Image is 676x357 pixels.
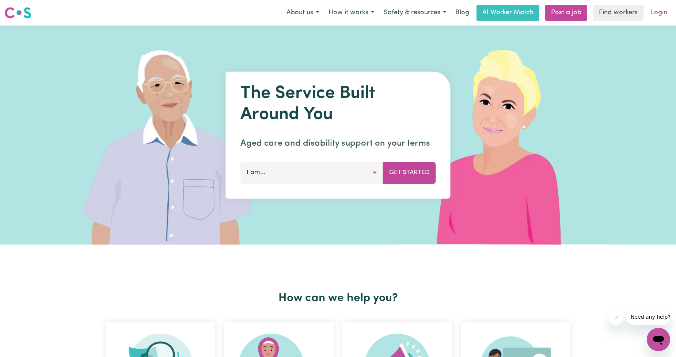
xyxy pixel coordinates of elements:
span: Need any help? [4,5,44,11]
button: About us [282,5,324,20]
iframe: Close message [609,310,623,325]
button: Get Started [383,162,436,184]
h2: How can we help you? [101,291,575,305]
img: Careseekers logo [4,6,31,19]
a: Find workers [593,5,643,21]
a: Careseekers logo [4,4,31,21]
a: Blog [451,5,474,21]
iframe: Button to launch messaging window [647,328,670,351]
a: Post a job [545,5,587,21]
p: Aged care and disability support on your terms [240,137,436,150]
button: How it works [324,5,379,20]
a: AI Worker Match [476,5,539,21]
button: I am... [240,162,383,184]
h1: The Service Built Around You [240,83,436,125]
iframe: Message from company [626,309,670,325]
a: Login [646,5,672,21]
button: Safety & resources [379,5,451,20]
